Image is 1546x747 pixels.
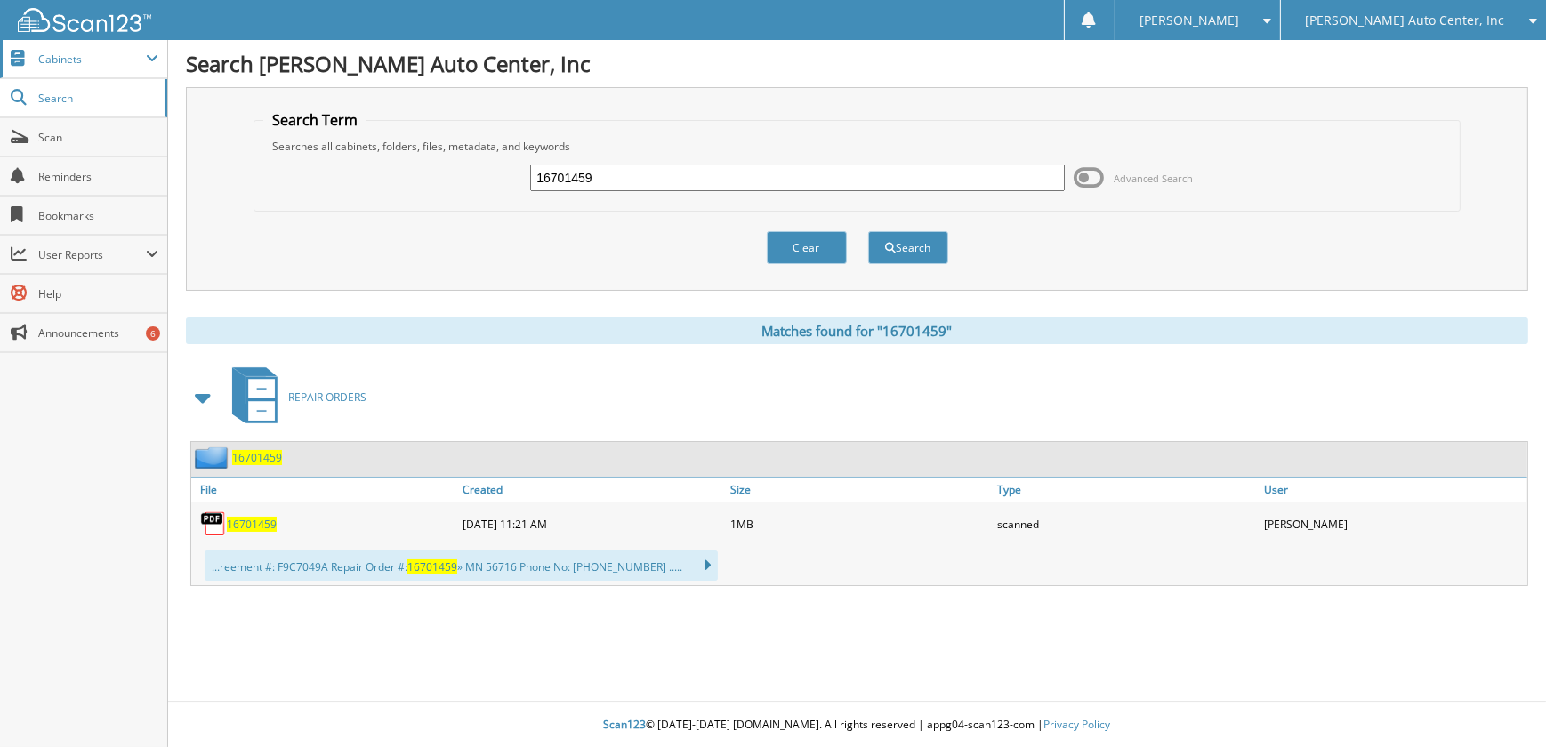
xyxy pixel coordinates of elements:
[868,231,948,264] button: Search
[186,317,1528,344] div: Matches found for "16701459"
[288,390,366,405] span: REPAIR ORDERS
[38,247,146,262] span: User Reports
[38,286,158,301] span: Help
[186,49,1528,78] h1: Search [PERSON_NAME] Auto Center, Inc
[726,506,993,542] div: 1MB
[1260,478,1527,502] a: User
[1260,506,1527,542] div: [PERSON_NAME]
[38,52,146,67] span: Cabinets
[263,110,366,130] legend: Search Term
[993,506,1260,542] div: scanned
[458,506,725,542] div: [DATE] 11:21 AM
[146,326,160,341] div: 6
[232,450,282,465] a: 16701459
[38,208,158,223] span: Bookmarks
[1139,15,1239,26] span: [PERSON_NAME]
[168,703,1546,747] div: © [DATE]-[DATE] [DOMAIN_NAME]. All rights reserved | appg04-scan123-com |
[191,478,458,502] a: File
[767,231,847,264] button: Clear
[726,478,993,502] a: Size
[38,169,158,184] span: Reminders
[38,91,156,106] span: Search
[38,325,158,341] span: Announcements
[38,130,158,145] span: Scan
[1044,717,1111,732] a: Privacy Policy
[263,139,1450,154] div: Searches all cabinets, folders, files, metadata, and keywords
[604,717,647,732] span: Scan123
[227,517,277,532] a: 16701459
[195,446,232,469] img: folder2.png
[1114,172,1193,185] span: Advanced Search
[458,478,725,502] a: Created
[221,362,366,432] a: REPAIR ORDERS
[1306,15,1505,26] span: [PERSON_NAME] Auto Center, Inc
[407,559,457,574] span: 16701459
[18,8,151,32] img: scan123-logo-white.svg
[200,510,227,537] img: PDF.png
[205,550,718,581] div: ...reement #: F9C7049A Repair Order #: » MN 56716 Phone No: [PHONE_NUMBER] .....
[993,478,1260,502] a: Type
